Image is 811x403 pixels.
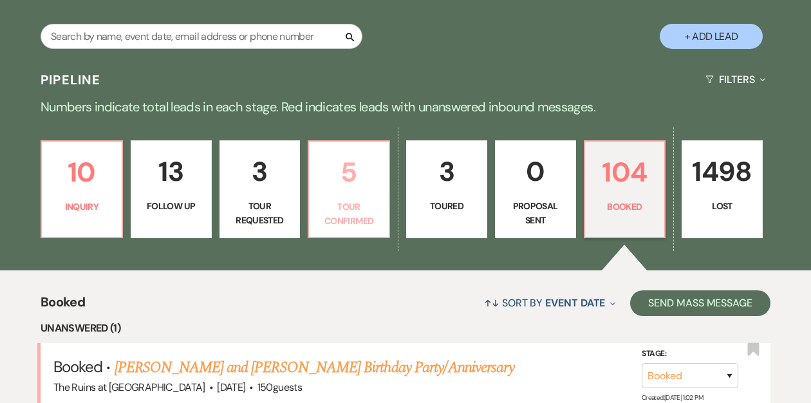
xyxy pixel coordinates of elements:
[479,286,620,320] button: Sort By Event Date
[317,151,381,194] p: 5
[593,151,657,194] p: 104
[690,199,754,213] p: Lost
[503,199,568,228] p: Proposal Sent
[53,380,205,394] span: The Ruins at [GEOGRAPHIC_DATA]
[41,292,85,320] span: Booked
[228,199,292,228] p: Tour Requested
[139,199,203,213] p: Follow Up
[690,150,754,193] p: 1498
[484,296,499,310] span: ↑↓
[406,140,487,238] a: 3Toured
[115,356,514,379] a: [PERSON_NAME] and [PERSON_NAME] Birthday Party/Anniversary
[50,151,114,194] p: 10
[131,140,212,238] a: 13Follow Up
[503,150,568,193] p: 0
[50,200,114,214] p: Inquiry
[217,380,245,394] span: [DATE]
[53,357,102,377] span: Booked
[642,393,703,402] span: Created: [DATE] 1:02 PM
[700,62,770,97] button: Filters
[593,200,657,214] p: Booked
[219,140,301,238] a: 3Tour Requested
[41,71,101,89] h3: Pipeline
[642,346,738,361] label: Stage:
[415,150,479,193] p: 3
[317,200,381,229] p: Tour Confirmed
[495,140,576,238] a: 0Proposal Sent
[139,150,203,193] p: 13
[228,150,292,193] p: 3
[415,199,479,213] p: Toured
[41,24,362,49] input: Search by name, event date, email address or phone number
[660,24,763,49] button: + Add Lead
[308,140,390,238] a: 5Tour Confirmed
[630,290,770,316] button: Send Mass Message
[545,296,605,310] span: Event Date
[41,320,770,337] li: Unanswered (1)
[257,380,302,394] span: 150 guests
[682,140,763,238] a: 1498Lost
[41,140,123,238] a: 10Inquiry
[584,140,666,238] a: 104Booked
